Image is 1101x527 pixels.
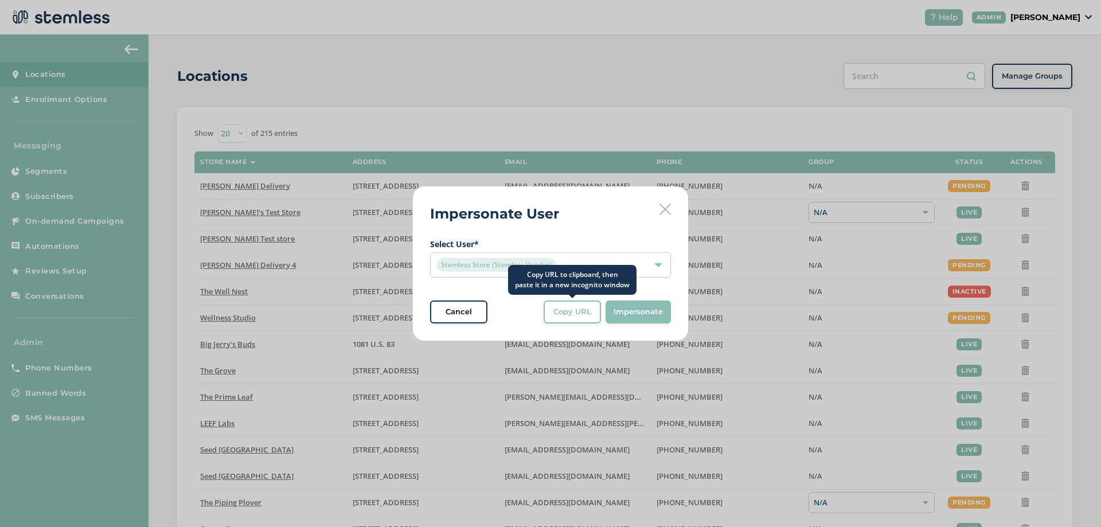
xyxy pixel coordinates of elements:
[430,238,671,250] label: Select User
[553,306,591,318] span: Copy URL
[508,265,637,295] div: Copy URL to clipboard, then paste it in a new incognito window
[430,204,559,224] h2: Impersonate User
[544,300,601,323] button: Copy URL
[430,300,487,323] button: Cancel
[1044,472,1101,527] iframe: Chat Widget
[606,300,671,323] button: Impersonate
[436,258,556,272] span: Stemless Store (Stemless Vendor)
[446,306,472,318] span: Cancel
[614,306,663,318] span: Impersonate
